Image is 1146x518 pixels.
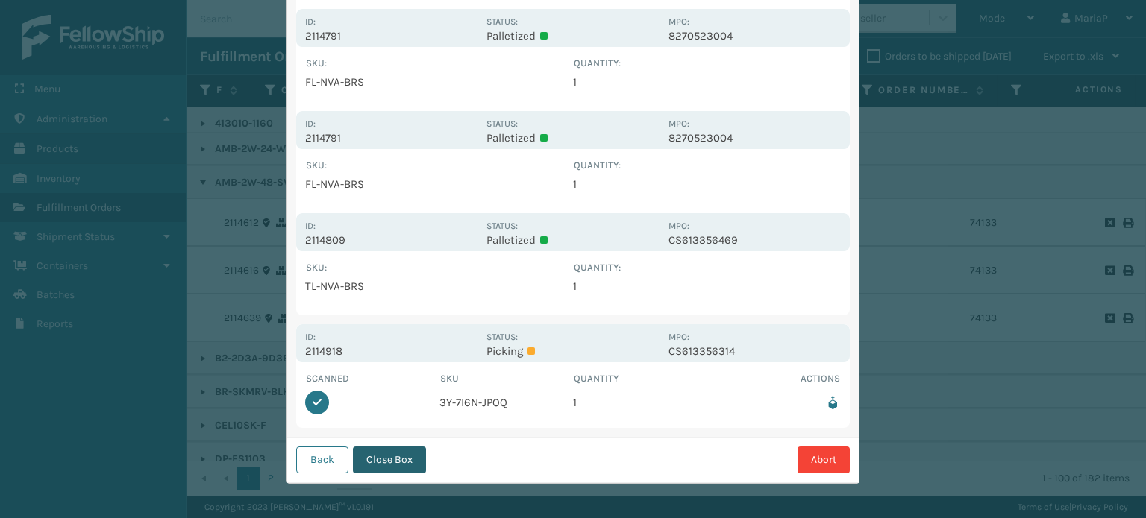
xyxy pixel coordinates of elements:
td: 3Y-7I6N-JPOQ [439,386,574,419]
th: SKU [439,371,574,386]
td: FL-NVA-BRS [305,173,573,195]
p: 2114791 [305,29,477,42]
label: Status: [486,16,518,27]
td: Remove from box [707,386,842,419]
p: 8270523004 [668,29,841,42]
label: MPO: [668,332,689,342]
td: FL-NVA-BRS [305,71,573,93]
td: TL-NVA-BRS [305,275,573,297]
button: Abort [798,446,850,473]
p: 2114809 [305,233,477,247]
label: MPO: [668,16,689,27]
label: Status: [486,332,518,342]
label: MPO: [668,221,689,231]
label: MPO: [668,119,689,129]
p: 8270523004 [668,131,841,145]
th: Scanned [305,371,439,386]
label: Id: [305,119,316,129]
p: 2114918 [305,344,477,358]
th: Quantity : [573,260,841,275]
p: Picking [486,344,659,358]
label: Id: [305,16,316,27]
td: 1 [573,71,841,93]
th: Quantity : [573,56,841,71]
label: Status: [486,221,518,231]
td: 1 [573,386,707,419]
p: CS613356469 [668,233,841,247]
label: Status: [486,119,518,129]
th: Quantity [573,371,707,386]
th: Quantity : [573,158,841,173]
th: SKU : [305,56,573,71]
td: 1 [573,173,841,195]
p: Palletized [486,29,659,42]
label: Id: [305,332,316,342]
p: CS613356314 [668,344,841,358]
p: 2114791 [305,131,477,145]
th: Actions [707,371,842,386]
th: SKU : [305,260,573,275]
th: SKU : [305,158,573,173]
p: Palletized [486,233,659,247]
button: Back [296,446,348,473]
label: Id: [305,221,316,231]
p: Palletized [486,131,659,145]
button: Close Box [353,446,426,473]
td: 1 [573,275,841,297]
